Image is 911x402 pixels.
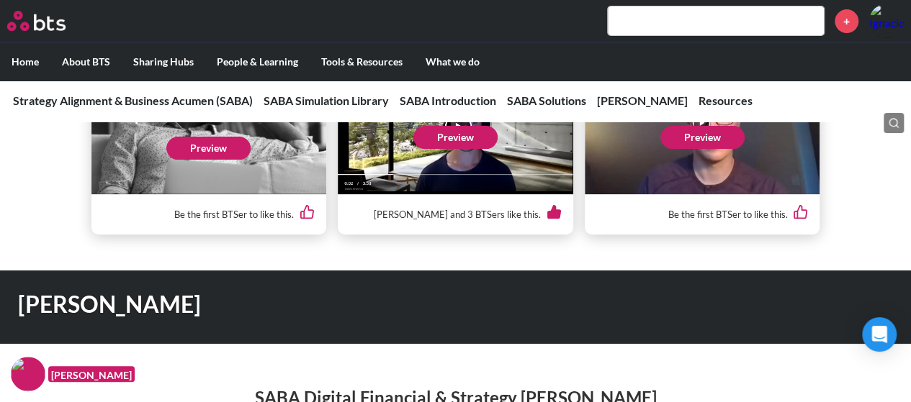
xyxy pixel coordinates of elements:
[103,194,315,234] div: Be the first BTSer to like this.
[869,4,904,38] img: Ignacio Mazo
[507,93,586,107] a: SABA Solutions
[413,126,498,149] a: Preview
[835,9,858,33] a: +
[122,43,205,81] label: Sharing Hubs
[7,11,92,31] a: Go home
[205,43,310,81] label: People & Learning
[414,43,491,81] label: What we do
[869,4,904,38] a: Profile
[18,288,630,321] h1: [PERSON_NAME]
[660,126,745,149] a: Preview
[596,194,809,234] div: Be the first BTSer to like this.
[264,93,389,107] a: SABA Simulation Library
[310,43,414,81] label: Tools & Resources
[13,93,253,107] a: Strategy Alignment & Business Acumen (SABA)
[862,317,897,352] div: Open Intercom Messenger
[7,11,66,31] img: BTS Logo
[48,366,135,383] figcaption: [PERSON_NAME]
[166,137,251,160] a: Preview
[699,93,753,107] a: Resources
[597,93,688,107] a: [PERSON_NAME]
[349,194,562,234] div: [PERSON_NAME] and 3 BTSers like this.
[50,43,122,81] label: About BTS
[400,93,496,107] a: SABA Introduction
[11,357,45,391] img: F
